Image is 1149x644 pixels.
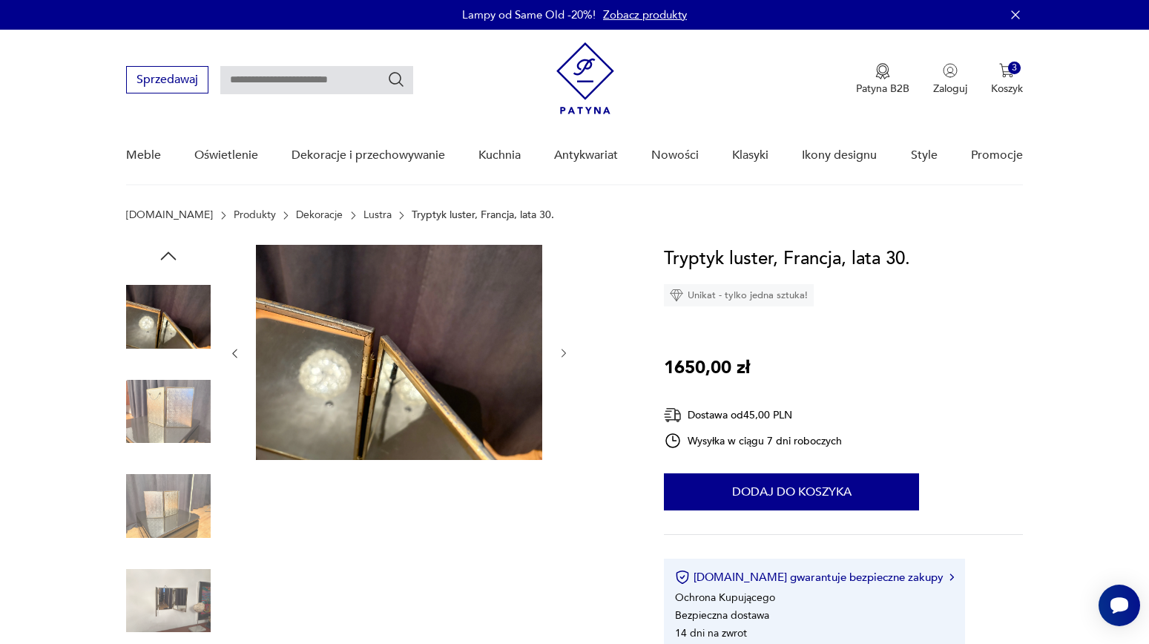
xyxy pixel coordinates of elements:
div: Unikat - tylko jedna sztuka! [664,284,814,306]
li: Ochrona Kupującego [675,591,775,605]
a: Antykwariat [554,127,618,184]
a: Kuchnia [478,127,521,184]
img: Ikona diamentu [670,289,683,302]
a: Oświetlenie [194,127,258,184]
a: Zobacz produkty [603,7,687,22]
a: Lustra [363,209,392,221]
img: Ikona medalu [875,63,890,79]
button: [DOMAIN_NAME] gwarantuje bezpieczne zakupy [675,570,953,585]
li: Bezpieczna dostawa [675,608,769,622]
button: Patyna B2B [856,63,909,96]
a: [DOMAIN_NAME] [126,209,213,221]
p: Zaloguj [933,82,967,96]
li: 14 dni na zwrot [675,626,747,640]
a: Klasyki [732,127,768,184]
a: Nowości [651,127,699,184]
a: Promocje [971,127,1023,184]
p: Koszyk [991,82,1023,96]
button: Szukaj [387,70,405,88]
a: Ikona medaluPatyna B2B [856,63,909,96]
button: Zaloguj [933,63,967,96]
a: Produkty [234,209,276,221]
a: Ikony designu [802,127,877,184]
img: Ikona koszyka [999,63,1014,78]
img: Ikona strzałki w prawo [949,574,954,581]
img: Zdjęcie produktu Tryptyk luster, Francja, lata 30. [126,464,211,548]
a: Dekoracje [296,209,343,221]
div: Wysyłka w ciągu 7 dni roboczych [664,432,842,450]
img: Ikona certyfikatu [675,570,690,585]
h1: Tryptyk luster, Francja, lata 30. [664,245,910,273]
a: Style [911,127,938,184]
img: Zdjęcie produktu Tryptyk luster, Francja, lata 30. [126,275,211,359]
a: Sprzedawaj [126,76,208,86]
img: Ikonka użytkownika [943,63,958,78]
button: 3Koszyk [991,63,1023,96]
img: Ikona dostawy [664,406,682,424]
img: Zdjęcie produktu Tryptyk luster, Francja, lata 30. [126,369,211,454]
iframe: Smartsupp widget button [1099,585,1140,626]
p: Patyna B2B [856,82,909,96]
div: 3 [1008,62,1021,74]
div: Dostawa od 45,00 PLN [664,406,842,424]
img: Zdjęcie produktu Tryptyk luster, Francja, lata 30. [256,245,542,460]
p: Lampy od Same Old -20%! [462,7,596,22]
p: 1650,00 zł [664,354,750,382]
button: Dodaj do koszyka [664,473,919,510]
button: Sprzedawaj [126,66,208,93]
a: Meble [126,127,161,184]
a: Dekoracje i przechowywanie [292,127,445,184]
img: Patyna - sklep z meblami i dekoracjami vintage [556,42,614,114]
p: Tryptyk luster, Francja, lata 30. [412,209,554,221]
img: Zdjęcie produktu Tryptyk luster, Francja, lata 30. [126,559,211,643]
